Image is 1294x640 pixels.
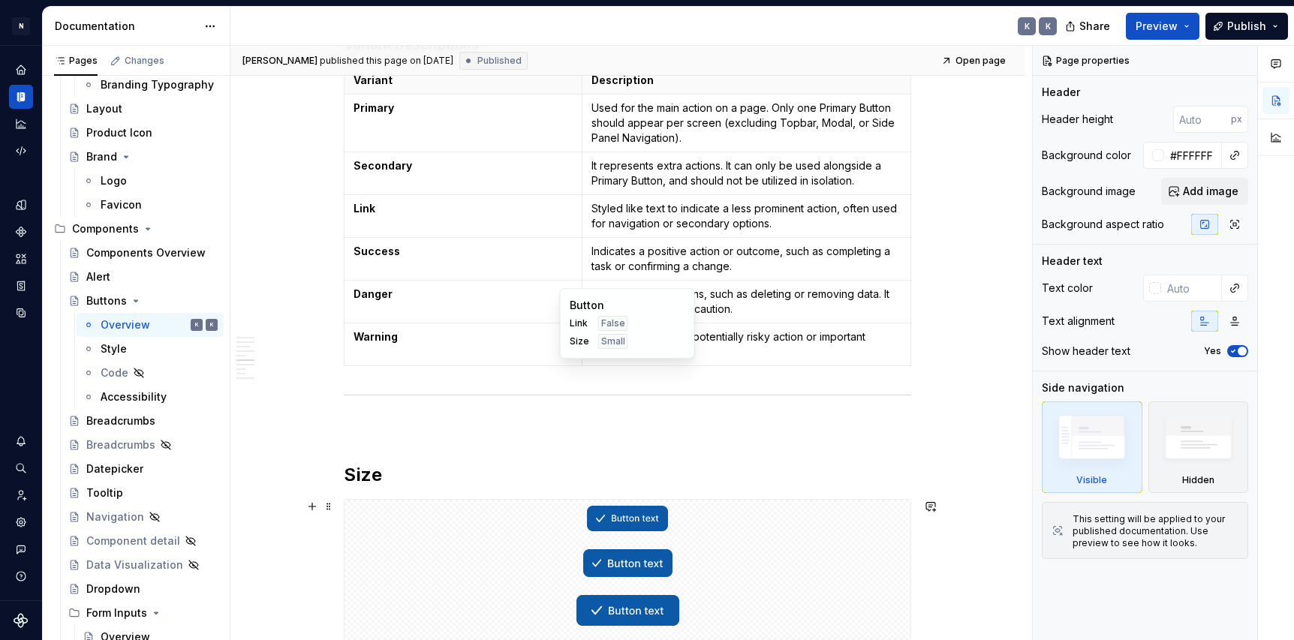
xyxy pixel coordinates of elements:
[86,509,144,524] div: Navigation
[86,293,127,308] div: Buttons
[62,505,224,529] a: Navigation
[86,269,110,284] div: Alert
[1231,113,1242,125] p: px
[1042,112,1113,127] div: Header height
[1161,178,1248,205] button: Add image
[242,55,317,67] span: [PERSON_NAME]
[9,139,33,163] div: Code automation
[9,274,33,298] a: Storybook stories
[86,149,117,164] div: Brand
[591,287,901,317] p: For destructive actions, such as deleting or removing data. It should be used with caution.
[1042,254,1103,269] div: Header text
[1204,345,1221,357] label: Yes
[1164,142,1222,169] input: Auto
[9,456,33,480] button: Search ⌘K
[101,197,142,212] div: Favicon
[1042,314,1115,329] div: Text alignment
[62,457,224,481] a: Datepicker
[9,220,33,244] a: Components
[601,335,625,347] span: Small
[1148,401,1249,493] div: Hidden
[101,317,150,332] div: Overview
[570,317,589,329] span: Link
[77,169,224,193] a: Logo
[354,101,394,114] strong: Primary
[1173,106,1231,133] input: Auto
[354,202,375,215] strong: Link
[77,361,224,385] a: Code
[1076,474,1107,486] div: Visible
[344,463,911,487] h2: Size
[86,485,123,500] div: Tooltip
[62,265,224,289] a: Alert
[955,55,1006,67] span: Open page
[9,247,33,271] a: Assets
[1042,401,1142,493] div: Visible
[86,461,143,476] div: Datepicker
[354,330,398,343] strong: Warning
[101,389,167,404] div: Accessibility
[354,73,573,88] p: Variant
[9,85,33,109] a: Documentation
[12,17,30,35] div: N
[1042,184,1136,199] div: Background image
[9,510,33,534] a: Settings
[62,577,224,601] a: Dropdown
[591,158,901,188] p: It represents extra actions. It can only be used alongside a Primary Button, and should not be ut...
[210,317,214,332] div: K
[9,112,33,136] a: Analytics
[1161,275,1222,302] input: Auto
[86,581,140,596] div: Dropdown
[101,341,127,356] div: Style
[62,553,224,577] a: Data Visualization
[77,313,224,337] a: OverviewKK
[62,289,224,313] a: Buttons
[62,97,224,121] a: Layout
[86,245,206,260] div: Components Overview
[86,605,147,620] div: Form Inputs
[1182,474,1214,486] div: Hidden
[86,125,152,140] div: Product Icon
[195,317,199,332] div: K
[1042,380,1124,395] div: Side navigation
[62,409,224,433] a: Breadcrumbs
[125,55,164,67] div: Changes
[101,173,127,188] div: Logo
[9,483,33,507] a: Invite team
[72,221,139,236] div: Components
[9,537,33,561] button: Contact support
[591,101,901,146] p: Used for the main action on a page. Only one Primary Button should appear per screen (excluding T...
[9,301,33,325] a: Data sources
[320,55,453,67] div: published this page on [DATE]
[1042,344,1130,359] div: Show header text
[54,55,98,67] div: Pages
[1058,13,1120,40] button: Share
[591,73,901,88] p: Description
[9,429,33,453] div: Notifications
[1042,281,1093,296] div: Text color
[48,217,224,241] div: Components
[1126,13,1199,40] button: Preview
[1025,20,1030,32] div: K
[9,193,33,217] a: Design tokens
[77,193,224,217] a: Favicon
[77,337,224,361] a: Style
[1227,19,1266,34] span: Publish
[62,481,224,505] a: Tooltip
[14,613,29,628] svg: Supernova Logo
[591,244,901,274] p: Indicates a positive action or outcome, such as completing a task or confirming a change.
[477,55,522,67] span: Published
[9,58,33,82] div: Home
[86,101,122,116] div: Layout
[62,433,224,457] a: Breadcrumbs
[77,73,224,97] a: Branding Typography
